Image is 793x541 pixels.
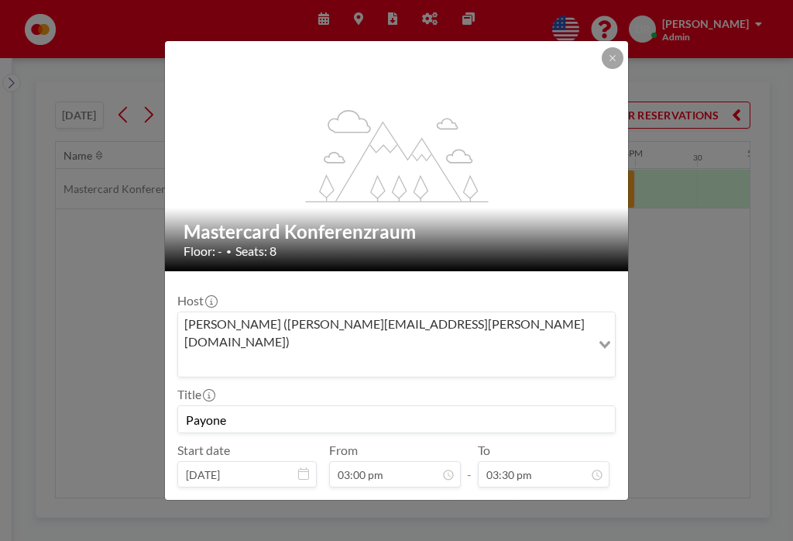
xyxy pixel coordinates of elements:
[180,353,589,374] input: Search for option
[478,443,490,458] label: To
[177,293,216,308] label: Host
[329,443,358,458] label: From
[177,387,214,402] label: Title
[184,243,222,259] span: Floor: -
[184,220,611,243] h2: Mastercard Konferenzraum
[177,443,230,458] label: Start date
[178,312,615,377] div: Search for option
[467,448,472,482] span: -
[306,109,489,202] g: flex-grow: 1.2;
[178,406,615,432] input: (No title)
[235,243,276,259] span: Seats: 8
[181,315,588,350] span: [PERSON_NAME] ([PERSON_NAME][EMAIL_ADDRESS][PERSON_NAME][DOMAIN_NAME])
[226,246,232,257] span: •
